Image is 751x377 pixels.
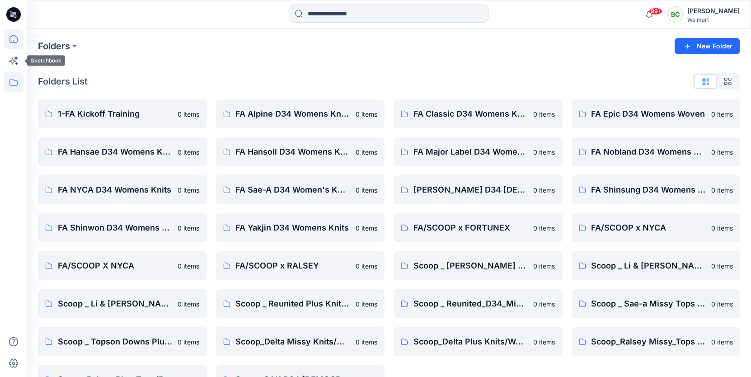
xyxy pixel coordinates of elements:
[216,137,385,166] a: FA Hansoll D34 Womens Knits0 items
[38,213,207,242] a: FA Shinwon D34 Womens Knits0 items
[356,223,377,233] p: 0 items
[413,108,528,120] p: FA Classic D34 Womens Knits
[534,185,555,195] p: 0 items
[711,223,733,233] p: 0 items
[394,327,563,356] a: Scoop_Delta Plus Knits/Woven0 items
[356,299,377,309] p: 0 items
[356,261,377,271] p: 0 items
[687,5,740,16] div: [PERSON_NAME]
[534,261,555,271] p: 0 items
[711,337,733,347] p: 0 items
[591,259,706,272] p: Scoop _ Li & [PERSON_NAME] Knit & Woven Tops Dress Bottoms Outerwear
[236,221,351,234] p: FA Yakjin D34 Womens Knits
[675,38,740,54] button: New Folder
[216,251,385,280] a: FA/SCOOP x RALSEY0 items
[394,289,563,318] a: Scoop _ Reunited_D34_Missy Woven/Knits dresses0 items
[711,185,733,195] p: 0 items
[58,146,173,158] p: FA Hansae D34 Womens Knits
[38,99,207,128] a: 1-FA Kickoff Training0 items
[58,221,173,234] p: FA Shinwon D34 Womens Knits
[178,337,200,347] p: 0 items
[178,223,200,233] p: 0 items
[178,299,200,309] p: 0 items
[534,337,555,347] p: 0 items
[236,259,351,272] p: FA/SCOOP x RALSEY
[572,251,741,280] a: Scoop _ Li & [PERSON_NAME] Knit & Woven Tops Dress Bottoms Outerwear0 items
[236,297,351,310] p: Scoop _ Reunited Plus Knits / Woven
[38,137,207,166] a: FA Hansae D34 Womens Knits0 items
[356,147,377,157] p: 0 items
[38,40,70,52] a: Folders
[58,297,173,310] p: Scoop _ Li & [PERSON_NAME] Plus Knits/Woven
[572,137,741,166] a: FA Nobland D34 Womens Knits0 items
[216,175,385,204] a: FA Sae-A D34 Women's Knits0 items
[38,75,88,88] p: Folders List
[711,261,733,271] p: 0 items
[178,147,200,157] p: 0 items
[667,6,684,23] div: BC
[572,99,741,128] a: FA Epic D34 Womens Woven0 items
[413,297,528,310] p: Scoop _ Reunited_D34_Missy Woven/Knits dresses
[711,147,733,157] p: 0 items
[711,299,733,309] p: 0 items
[394,213,563,242] a: FA/SCOOP x FORTUNEX0 items
[58,108,173,120] p: 1-FA Kickoff Training
[58,259,173,272] p: FA/SCOOP X NYCA
[356,337,377,347] p: 0 items
[38,327,207,356] a: Scoop _ Topson Downs Plus Knits / Woven0 items
[687,16,740,23] div: Walmart
[58,184,173,196] p: FA NYCA D34 Womens Knits
[236,108,351,120] p: FA Alpine D34 Womens Knits
[58,335,173,348] p: Scoop _ Topson Downs Plus Knits / Woven
[591,297,706,310] p: Scoop _ Sae-a Missy Tops Bottoms Dress
[394,175,563,204] a: [PERSON_NAME] D34 [DEMOGRAPHIC_DATA] Sweaters0 items
[572,175,741,204] a: FA Shinsung D34 Womens Knits0 items
[591,221,706,234] p: FA/SCOOP x NYCA
[534,109,555,119] p: 0 items
[216,99,385,128] a: FA Alpine D34 Womens Knits0 items
[591,184,706,196] p: FA Shinsung D34 Womens Knits
[591,146,706,158] p: FA Nobland D34 Womens Knits
[38,251,207,280] a: FA/SCOOP X NYCA0 items
[534,299,555,309] p: 0 items
[572,213,741,242] a: FA/SCOOP x NYCA0 items
[413,184,528,196] p: [PERSON_NAME] D34 [DEMOGRAPHIC_DATA] Sweaters
[178,109,200,119] p: 0 items
[178,185,200,195] p: 0 items
[356,109,377,119] p: 0 items
[394,251,563,280] a: Scoop _ [PERSON_NAME] Tops Bottoms Dresses0 items
[236,184,351,196] p: FA Sae-A D34 Women's Knits
[236,335,351,348] p: Scoop_Delta Missy Knits/Woven
[413,146,528,158] p: FA Major Label D34 Women's Knits
[413,221,528,234] p: FA/SCOOP x FORTUNEX
[572,289,741,318] a: Scoop _ Sae-a Missy Tops Bottoms Dress0 items
[216,213,385,242] a: FA Yakjin D34 Womens Knits0 items
[216,327,385,356] a: Scoop_Delta Missy Knits/Woven0 items
[534,147,555,157] p: 0 items
[216,289,385,318] a: Scoop _ Reunited Plus Knits / Woven0 items
[711,109,733,119] p: 0 items
[591,108,706,120] p: FA Epic D34 Womens Woven
[572,327,741,356] a: Scoop_Ralsey Missy_Tops Bottom Dresses0 items
[413,259,528,272] p: Scoop _ [PERSON_NAME] Tops Bottoms Dresses
[236,146,351,158] p: FA Hansoll D34 Womens Knits
[649,8,662,15] span: 99+
[394,137,563,166] a: FA Major Label D34 Women's Knits0 items
[394,99,563,128] a: FA Classic D34 Womens Knits0 items
[413,335,528,348] p: Scoop_Delta Plus Knits/Woven
[356,185,377,195] p: 0 items
[38,289,207,318] a: Scoop _ Li & [PERSON_NAME] Plus Knits/Woven0 items
[178,261,200,271] p: 0 items
[534,223,555,233] p: 0 items
[38,175,207,204] a: FA NYCA D34 Womens Knits0 items
[591,335,706,348] p: Scoop_Ralsey Missy_Tops Bottom Dresses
